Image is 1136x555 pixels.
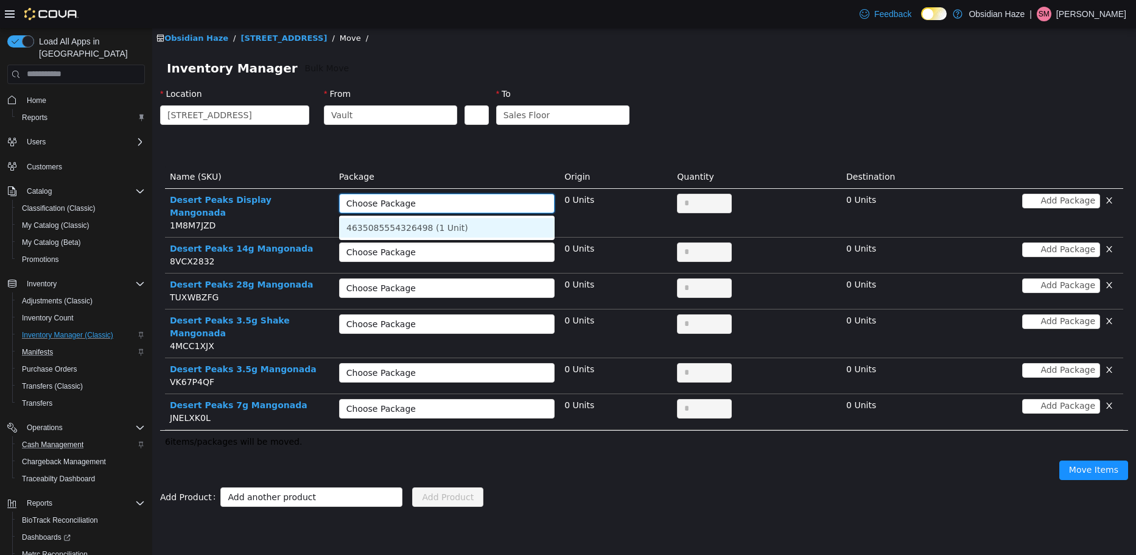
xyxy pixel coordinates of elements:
[412,144,438,154] span: Origin
[18,349,62,359] span: VK67P4QF
[344,61,359,71] label: To
[17,328,145,342] span: Inventory Manager (Classic)
[27,186,52,196] span: Catalog
[22,496,145,511] span: Reports
[17,472,100,486] a: Traceabilty Dashboard
[694,144,743,154] span: Destination
[12,109,150,126] button: Reports
[12,292,150,309] button: Adjustments (Classic)
[17,252,64,267] a: Promotions
[4,6,12,14] i: icon: shop
[18,372,155,382] a: Desert Peaks 7g Mangonada
[34,35,145,60] span: Load All Apps in [GEOGRAPHIC_DATA]
[18,288,138,310] a: Desert Peaks 3.5g Shake Mangonada
[236,465,243,474] i: icon: down
[22,496,57,511] button: Reports
[24,8,79,20] img: Cova
[81,5,83,15] span: /
[351,78,398,96] div: Sales Floor
[12,378,150,395] button: Transfers (Classic)
[17,294,97,308] a: Adjustments (Classic)
[17,437,88,452] a: Cash Management
[180,5,182,15] span: /
[17,396,145,411] span: Transfers
[969,7,1025,21] p: Obsidian Haze
[194,169,382,182] div: Choose Package
[870,335,948,350] button: icon: plusAdd Package
[17,235,145,250] span: My Catalog (Beta)
[2,275,150,292] button: Inventory
[17,379,145,394] span: Transfers (Classic)
[27,279,57,289] span: Inventory
[907,433,976,452] button: Move Items
[855,2,916,26] a: Feedback
[27,137,46,147] span: Users
[1029,7,1032,21] p: |
[142,83,150,92] i: icon: down
[17,328,118,342] a: Inventory Manager (Classic)
[22,93,145,108] span: Home
[17,252,145,267] span: Promotions
[22,420,145,435] span: Operations
[12,512,150,529] button: BioTrack Reconciliation
[88,5,175,15] a: [STREET_ADDRESS]
[22,296,93,306] span: Adjustments (Classic)
[870,371,948,386] button: icon: plusAdd Package
[412,336,442,346] span: 0 Units
[388,341,395,350] i: icon: down
[172,61,198,71] label: From
[18,336,164,346] a: Desert Peaks 3.5g Mangonada
[187,144,222,154] span: Package
[12,361,150,378] button: Purchase Orders
[153,34,197,47] span: Bulk Move
[921,7,947,20] input: Dark Mode
[27,423,63,433] span: Operations
[12,217,150,234] button: My Catalog (Classic)
[18,385,58,395] span: JNELXK0L
[874,8,911,20] span: Feedback
[2,91,150,109] button: Home
[388,256,395,265] i: icon: down
[12,453,150,470] button: Chargeback Management
[214,5,216,15] span: /
[18,228,62,238] span: 8VCX2832
[18,216,161,225] a: Desert Peaks 14g Mangonada
[22,277,61,291] button: Inventory
[12,234,150,251] button: My Catalog (Beta)
[22,515,98,525] span: BioTrack Reconciliation
[694,288,724,297] span: 0 Units
[27,162,62,172] span: Customers
[22,113,47,122] span: Reports
[1039,7,1050,21] span: SM
[194,218,382,230] div: Choose Package
[17,235,86,250] a: My Catalog (Beta)
[17,311,79,325] a: Inventory Count
[312,77,336,97] button: Swap
[17,437,145,452] span: Cash Management
[525,144,562,154] span: Quantity
[412,216,442,225] span: 0 Units
[22,364,77,374] span: Purchase Orders
[388,221,395,229] i: icon: down
[412,167,442,177] span: 0 Units
[17,218,94,233] a: My Catalog (Classic)
[2,419,150,436] button: Operations
[2,158,150,175] button: Customers
[17,530,145,545] span: Dashboards
[17,472,145,486] span: Traceabilty Dashboard
[948,214,966,229] button: icon: close
[388,172,395,180] i: icon: down
[18,313,62,323] span: 4MCC1XJX
[17,345,145,359] span: Manifests
[17,110,145,125] span: Reports
[22,135,145,149] span: Users
[22,532,71,542] span: Dashboards
[22,203,96,213] span: Classification (Classic)
[194,339,382,351] div: Choose Package
[22,135,51,149] button: Users
[13,409,150,419] span: 6 items/packages will be moved.
[948,166,966,180] button: icon: close
[12,309,150,327] button: Inventory Count
[694,167,724,177] span: 0 Units
[1056,7,1126,21] p: [PERSON_NAME]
